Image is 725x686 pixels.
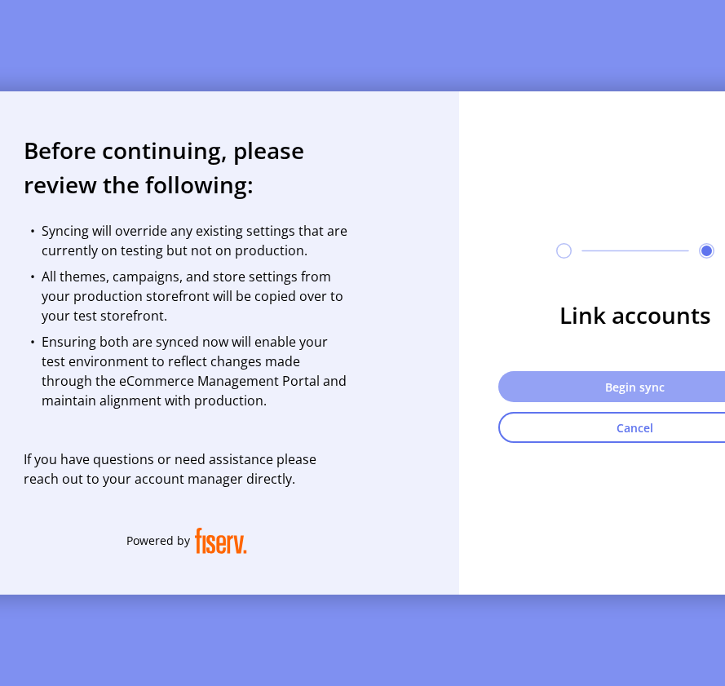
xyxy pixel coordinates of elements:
[42,221,350,260] span: Syncing will override any existing settings that are currently on testing but not on production.
[126,532,190,549] span: Powered by
[24,449,350,489] span: If you have questions or need assistance please reach out to your account manager directly.
[30,221,35,241] span: •
[30,267,35,286] span: •
[30,332,35,352] span: •
[42,332,350,410] span: Ensuring both are synced now will enable your test environment to reflect changes made through th...
[24,133,568,201] h3: Before continuing, please review the following:
[42,267,350,325] span: All themes, campaigns, and store settings from your production storefront will be copied over to ...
